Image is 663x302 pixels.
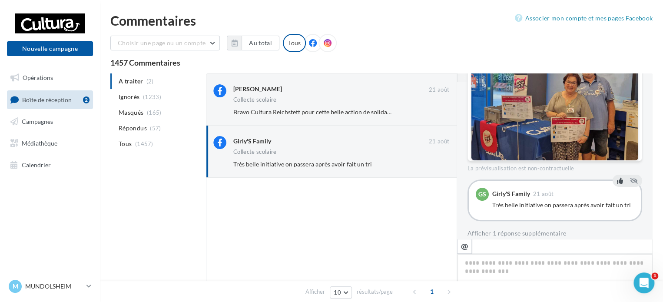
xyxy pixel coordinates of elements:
span: Choisir une page ou un compte [118,39,206,46]
div: [PERSON_NAME] [233,85,282,93]
span: 10 [334,289,341,296]
a: Opérations [5,69,95,87]
span: 1 [651,272,658,279]
a: Associer mon compte et mes pages Facebook [515,13,653,23]
button: Nouvelle campagne [7,41,93,56]
div: 2 [83,96,90,103]
span: 1 [425,285,439,299]
span: 21 août [533,191,554,197]
span: Campagnes [22,118,53,125]
span: (57) [150,125,161,132]
div: La prévisualisation est non-contractuelle [467,161,642,173]
span: Médiathèque [22,139,57,147]
i: @ [461,242,468,250]
span: (1233) [143,93,161,100]
span: Ignorés [119,93,139,101]
p: MUNDOLSHEIM [25,282,83,291]
span: Tous [119,139,132,148]
span: résultats/page [357,288,393,296]
button: Choisir une page ou un compte [110,36,220,50]
span: Répondus [119,124,147,133]
span: Bravo Cultura Reichstett pour cette belle action de solidarité avec les restos du coeur [233,108,462,116]
a: Boîte de réception2 [5,90,95,109]
span: Très belle initiative on passera après avoir fait un tri [233,160,372,168]
div: Collecte scolaire [233,97,277,103]
div: Très belle initiative on passera après avoir fait un tri [492,201,634,209]
span: Masqués [119,108,143,117]
div: Tous [283,34,306,52]
a: M MUNDOLSHEIM [7,278,93,295]
span: M [13,282,18,291]
a: Calendrier [5,156,95,174]
button: Au total [227,36,279,50]
button: @ [457,239,472,254]
div: Girly'S Family [233,137,271,146]
span: Calendrier [22,161,51,168]
iframe: Intercom live chat [633,272,654,293]
span: 21 août [429,138,449,146]
a: Médiathèque [5,134,95,153]
span: (1457) [135,140,153,147]
span: Opérations [23,74,53,81]
a: Campagnes [5,113,95,131]
span: (165) [147,109,162,116]
div: Collecte scolaire [233,149,277,155]
button: Afficher 1 réponse supplémentaire [467,228,567,239]
div: 1457 Commentaires [110,59,653,66]
span: Afficher [305,288,325,296]
span: Boîte de réception [22,96,72,103]
div: Girly'S Family [492,191,530,197]
button: 10 [330,286,352,299]
button: Au total [242,36,279,50]
span: 21 août [429,86,449,94]
div: Commentaires [110,14,653,27]
span: GS [478,190,486,199]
